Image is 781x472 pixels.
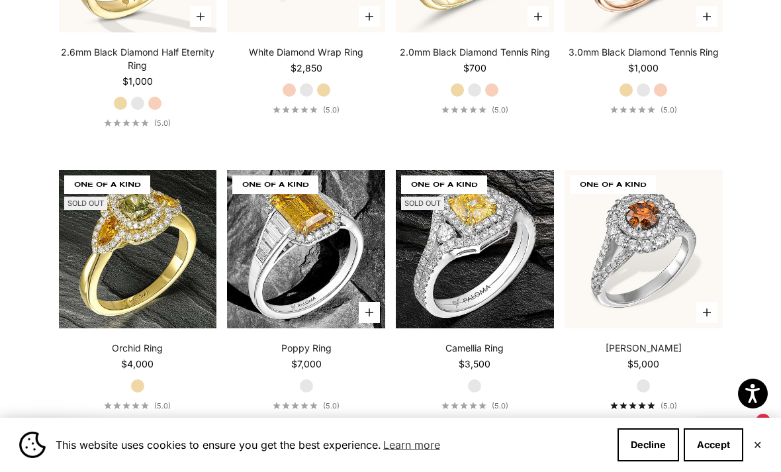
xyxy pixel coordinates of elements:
a: 5.0 out of 5.0 stars(5.0) [610,105,677,115]
sale-price: $5,000 [627,357,659,371]
sale-price: $700 [463,62,486,75]
span: (5.0) [492,105,508,115]
span: (5.0) [323,401,340,410]
button: Close [753,441,762,449]
div: 5.0 out of 5.0 stars [104,402,149,409]
a: 3.0mm Black Diamond Tennis Ring [569,46,719,59]
div: 5.0 out of 5.0 stars [610,402,655,409]
div: 5.0 out of 5.0 stars [273,402,318,409]
a: 5.0 out of 5.0 stars(5.0) [441,401,508,410]
sale-price: $1,000 [628,62,659,75]
img: #YellowGold #WhiteGold #RoseGold [59,170,217,328]
img: #YellowGold #WhiteGold #RoseGold [565,170,723,328]
span: ONE OF A KIND [64,175,150,194]
div: 5.0 out of 5.0 stars [610,106,655,113]
span: ONE OF A KIND [570,175,656,194]
a: 2.6mm Black Diamond Half Eternity Ring [59,46,217,72]
div: 5.0 out of 5.0 stars [104,119,149,126]
button: Accept [684,428,743,461]
div: 5.0 out of 5.0 stars [441,402,486,409]
img: Cookie banner [19,432,46,458]
a: [PERSON_NAME] [606,342,682,355]
a: 5.0 out of 5.0 stars(5.0) [441,105,508,115]
div: 5.0 out of 5.0 stars [441,106,486,113]
sold-out-badge: Sold out [64,197,107,210]
sale-price: $3,500 [459,357,490,371]
sale-price: $4,000 [121,357,154,371]
img: #YellowGold #WhiteGold #RoseGold [227,170,385,328]
sale-price: $2,850 [291,62,322,75]
img: #YellowGold #WhiteGold #RoseGold [396,170,554,328]
a: 5.0 out of 5.0 stars(5.0) [610,401,677,410]
span: (5.0) [154,118,171,128]
a: Poppy Ring [281,342,332,355]
sold-out-badge: Sold out [401,197,444,210]
sale-price: $1,000 [122,75,153,88]
a: Learn more [381,435,442,455]
a: White Diamond Wrap Ring [249,46,363,59]
span: ONE OF A KIND [232,175,318,194]
span: one of a kind [401,175,487,194]
span: (5.0) [323,105,340,115]
sale-price: $7,000 [291,357,322,371]
span: (5.0) [154,401,171,410]
span: This website uses cookies to ensure you get the best experience. [56,435,607,455]
span: (5.0) [661,401,677,410]
a: Camellia Ring [445,342,504,355]
a: 5.0 out of 5.0 stars(5.0) [273,401,340,410]
a: 5.0 out of 5.0 stars(5.0) [273,105,340,115]
a: Orchid Ring [112,342,163,355]
button: Decline [618,428,679,461]
a: 5.0 out of 5.0 stars(5.0) [104,401,171,410]
a: 5.0 out of 5.0 stars(5.0) [104,118,171,128]
span: (5.0) [661,105,677,115]
div: 5.0 out of 5.0 stars [273,106,318,113]
a: 2.0mm Black Diamond Tennis Ring [400,46,550,59]
span: (5.0) [492,401,508,410]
